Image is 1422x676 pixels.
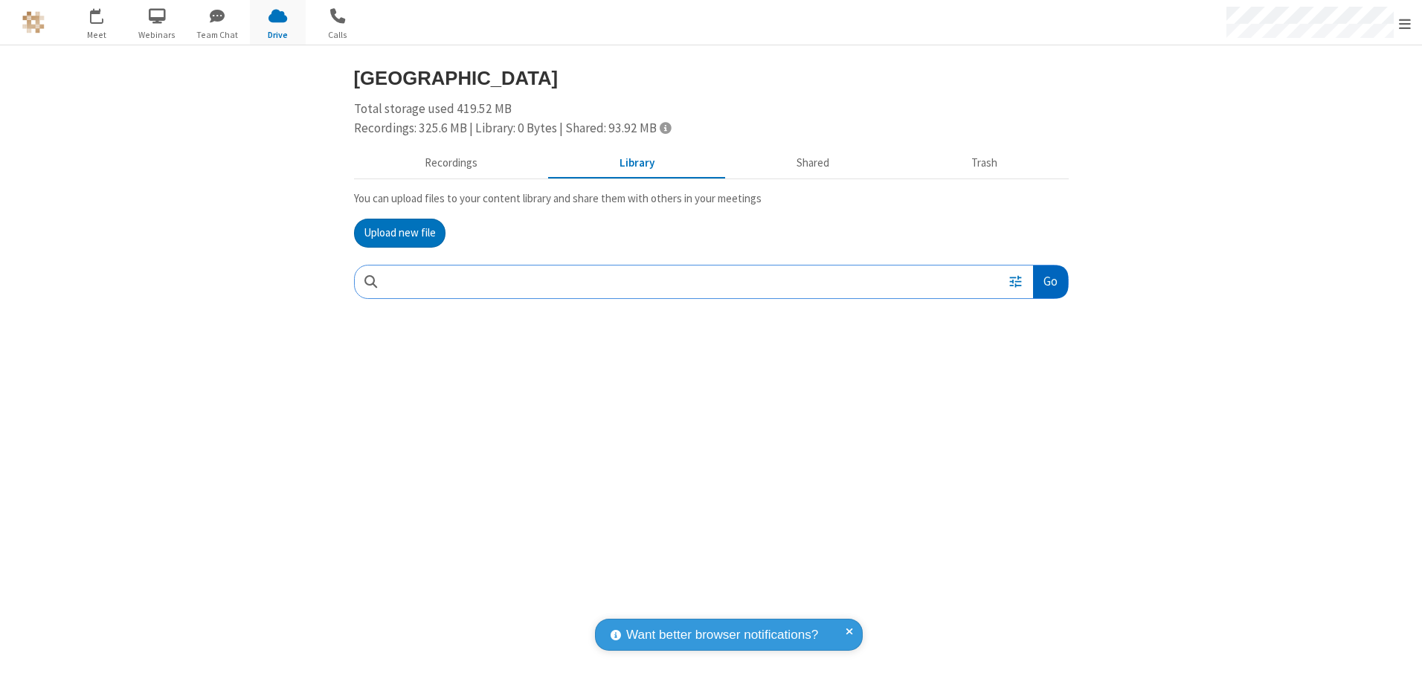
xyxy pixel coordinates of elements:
[250,28,306,42] span: Drive
[190,28,245,42] span: Team Chat
[1033,265,1067,299] button: Go
[626,625,818,645] span: Want better browser notifications?
[100,8,110,19] div: 1
[129,28,185,42] span: Webinars
[549,149,726,178] button: Content library
[310,28,366,42] span: Calls
[22,11,45,33] img: QA Selenium DO NOT DELETE OR CHANGE
[354,219,445,248] button: Upload new file
[901,149,1069,178] button: Trash
[726,149,901,178] button: Shared during meetings
[69,28,125,42] span: Meet
[354,190,1069,207] p: You can upload files to your content library and share them with others in your meetings
[354,149,549,178] button: Recorded meetings
[660,121,671,134] span: Totals displayed include files that have been moved to the trash.
[354,68,1069,88] h3: [GEOGRAPHIC_DATA]
[354,100,1069,138] div: Total storage used 419.52 MB
[354,119,1069,138] div: Recordings: 325.6 MB | Library: 0 Bytes | Shared: 93.92 MB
